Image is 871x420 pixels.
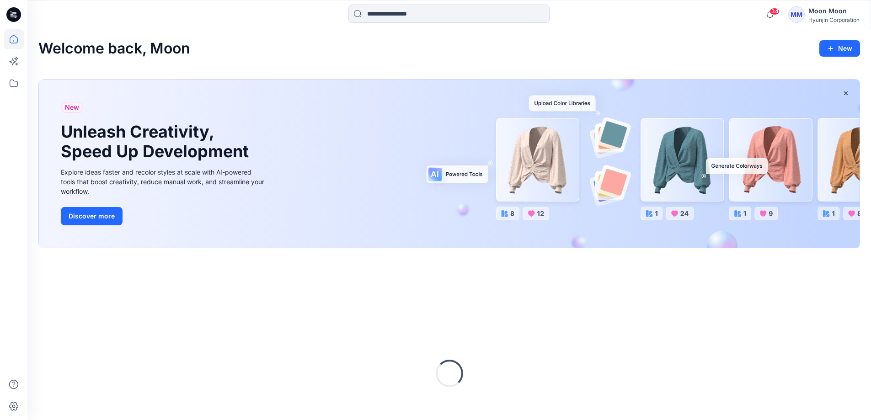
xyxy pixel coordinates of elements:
div: MM [788,6,805,23]
button: Discover more [61,207,123,225]
span: 34 [769,8,780,15]
div: Explore ideas faster and recolor styles at scale with AI-powered tools that boost creativity, red... [61,167,267,196]
button: New [819,40,860,57]
a: Discover more [61,207,267,225]
h2: Welcome back, Moon [38,40,190,57]
span: New [65,102,79,113]
div: Hyunjin Corporation [808,16,860,23]
div: Moon Moon [808,5,860,16]
h1: Unleash Creativity, Speed Up Development [61,122,253,161]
